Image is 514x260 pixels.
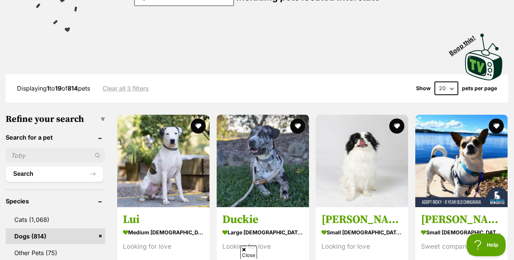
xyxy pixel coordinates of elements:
[465,27,503,82] a: Boop this!
[465,34,503,80] img: PetRescue TV logo
[222,242,303,252] div: Looking for love
[222,227,303,238] strong: large [DEMOGRAPHIC_DATA] Dog
[467,234,506,256] iframe: Help Scout Beacon - Open
[123,213,204,227] h3: Lui
[290,118,305,134] button: favourite
[6,212,105,228] a: Cats (1,068)
[6,166,103,182] button: Search
[321,242,402,252] div: Looking for love
[222,213,303,227] h3: Duckie
[6,228,105,244] a: Dogs (814)
[489,118,504,134] button: favourite
[389,118,404,134] button: favourite
[321,213,402,227] h3: [PERSON_NAME]
[415,115,508,207] img: Ricky - 8 Year Old Chihuahua - Chihuahua Dog
[421,242,502,252] div: Sweet companion
[17,85,90,92] span: Displaying to of pets
[117,115,210,207] img: Lui - Bull Arab Dog
[67,85,78,92] strong: 814
[421,213,502,227] h3: [PERSON_NAME] - [DEMOGRAPHIC_DATA] Chihuahua
[47,85,49,92] strong: 1
[217,115,309,207] img: Duckie - Louisiana Catahoula Leopard Dog
[6,198,105,205] header: Species
[123,242,204,252] div: Looking for love
[316,115,408,207] img: Katsumi - Japanese Chin Dog
[6,114,105,125] h3: Refine your search
[321,227,402,238] strong: small [DEMOGRAPHIC_DATA] Dog
[191,118,206,134] button: favourite
[416,85,431,91] span: Show
[421,227,502,238] strong: small [DEMOGRAPHIC_DATA] Dog
[6,134,105,141] header: Search for a pet
[448,29,483,57] span: Boop this!
[102,85,149,92] a: Clear all 3 filters
[462,85,497,91] label: pets per page
[123,227,204,238] strong: medium [DEMOGRAPHIC_DATA] Dog
[6,148,105,163] input: Toby
[240,246,257,259] span: Close
[55,85,61,92] strong: 19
